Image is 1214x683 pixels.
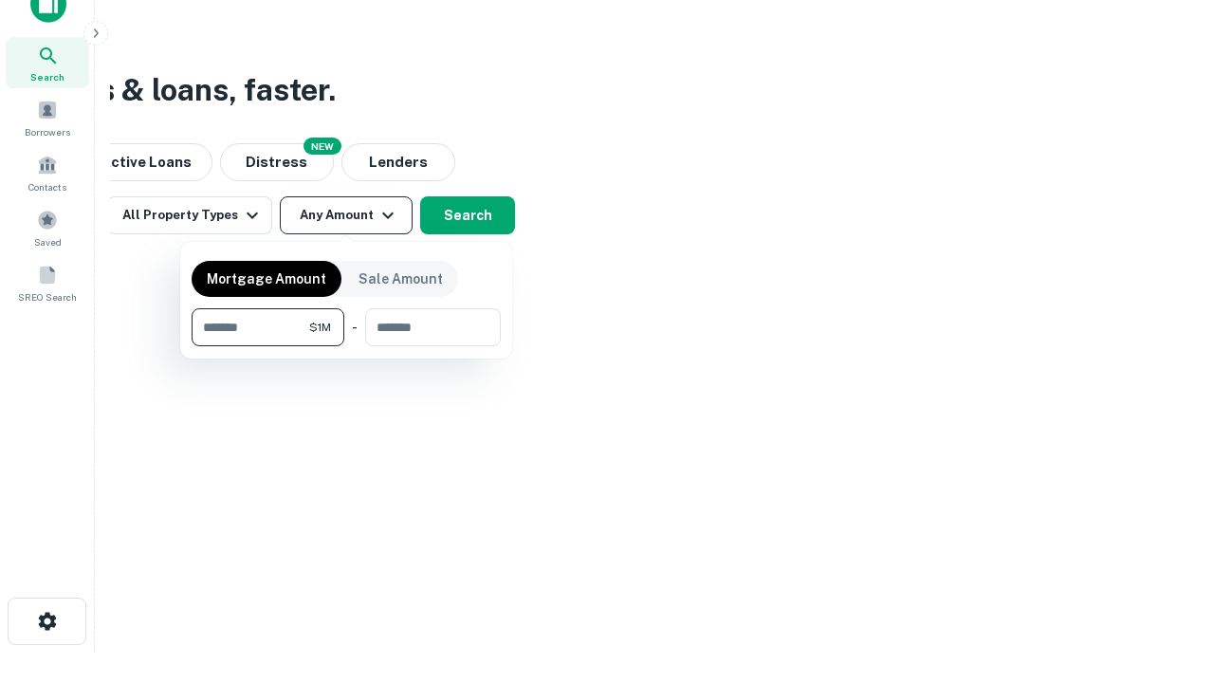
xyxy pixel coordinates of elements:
div: - [352,308,358,346]
p: Mortgage Amount [207,268,326,289]
span: $1M [309,319,331,336]
iframe: Chat Widget [1119,531,1214,622]
p: Sale Amount [359,268,443,289]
